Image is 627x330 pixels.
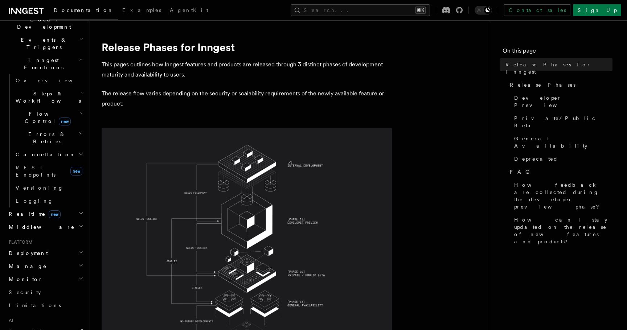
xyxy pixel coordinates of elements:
[16,198,53,204] span: Logging
[9,289,41,295] span: Security
[511,213,612,248] a: How can I stay updated on the release of new features and products?
[13,161,85,181] a: REST Endpointsnew
[415,7,426,14] kbd: ⌘K
[6,57,78,71] span: Inngest Functions
[102,59,392,80] p: This pages outlines how Inngest features and products are released through 3 distinct phases of d...
[16,165,56,178] span: REST Endpoints
[504,4,570,16] a: Contact sales
[514,135,612,149] span: General Availability
[507,78,612,91] a: Release Phases
[6,210,61,218] span: Realtime
[9,302,61,308] span: Limitations
[511,132,612,152] a: General Availability
[102,41,392,54] h1: Release Phases for Inngest
[6,33,85,54] button: Events & Triggers
[170,7,208,13] span: AgentKit
[514,94,612,109] span: Developer Preview
[6,220,85,234] button: Middleware
[6,13,85,33] button: Local Development
[6,223,75,231] span: Middleware
[6,249,48,257] span: Deployment
[6,286,85,299] a: Security
[122,7,161,13] span: Examples
[573,4,621,16] a: Sign Up
[475,6,492,15] button: Toggle dark mode
[13,90,81,104] span: Steps & Workflows
[507,165,612,178] a: FAQ
[6,207,85,220] button: Realtimenew
[70,167,82,176] span: new
[511,91,612,112] a: Developer Preview
[514,155,558,162] span: Deprecated
[6,299,85,312] a: Limitations
[59,117,71,125] span: new
[13,74,85,87] a: Overview
[6,54,85,74] button: Inngest Functions
[511,112,612,132] a: Private/Public Beta
[6,74,85,207] div: Inngest Functions
[6,276,43,283] span: Monitor
[6,318,13,323] span: AI
[13,151,75,158] span: Cancellation
[16,78,90,83] span: Overview
[16,185,63,191] span: Versioning
[514,216,612,245] span: How can I stay updated on the release of new features and products?
[49,2,118,20] a: Documentation
[49,210,61,218] span: new
[511,152,612,165] a: Deprecated
[118,2,165,20] a: Examples
[165,2,213,20] a: AgentKit
[511,178,612,213] a: How feedback are collected during the developer preview phase?
[13,107,85,128] button: Flow Controlnew
[6,16,79,30] span: Local Development
[13,110,80,125] span: Flow Control
[503,58,612,78] a: Release Phases for Inngest
[13,148,85,161] button: Cancellation
[6,239,33,245] span: Platform
[510,168,533,176] span: FAQ
[13,194,85,207] a: Logging
[6,263,47,270] span: Manage
[510,81,575,88] span: Release Phases
[13,181,85,194] a: Versioning
[514,115,612,129] span: Private/Public Beta
[6,273,85,286] button: Monitor
[13,131,79,145] span: Errors & Retries
[6,36,79,51] span: Events & Triggers
[13,128,85,148] button: Errors & Retries
[514,181,612,210] span: How feedback are collected during the developer preview phase?
[6,260,85,273] button: Manage
[102,88,392,109] p: The release flow varies depending on the security or scalability requirements of the newly availa...
[503,46,612,58] h4: On this page
[54,7,114,13] span: Documentation
[505,61,612,75] span: Release Phases for Inngest
[13,87,85,107] button: Steps & Workflows
[291,4,430,16] button: Search...⌘K
[6,247,85,260] button: Deployment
